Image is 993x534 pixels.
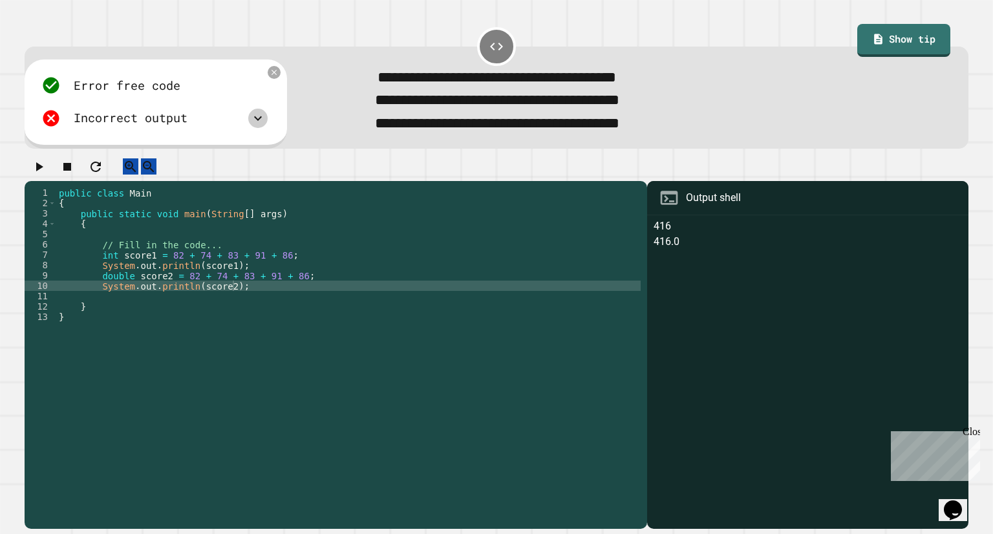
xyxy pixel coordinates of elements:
div: 12 [25,301,56,312]
iframe: chat widget [939,482,980,521]
div: 416 416.0 [654,219,961,529]
div: 10 [25,281,56,291]
div: 2 [25,198,56,208]
div: Incorrect output [74,109,187,127]
div: 6 [25,239,56,250]
iframe: chat widget [886,426,980,481]
div: 9 [25,270,56,281]
div: 13 [25,312,56,322]
div: Chat with us now!Close [5,5,89,82]
div: 7 [25,250,56,260]
div: 11 [25,291,56,301]
div: 1 [25,187,56,198]
span: Toggle code folding, rows 2 through 13 [48,198,56,208]
div: 5 [25,229,56,239]
span: Toggle code folding, rows 4 through 12 [48,219,56,229]
div: Output shell [686,190,741,206]
div: 4 [25,219,56,229]
div: 8 [25,260,56,270]
div: 3 [25,208,56,219]
a: Show tip [857,24,950,58]
div: Error free code [74,77,180,95]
